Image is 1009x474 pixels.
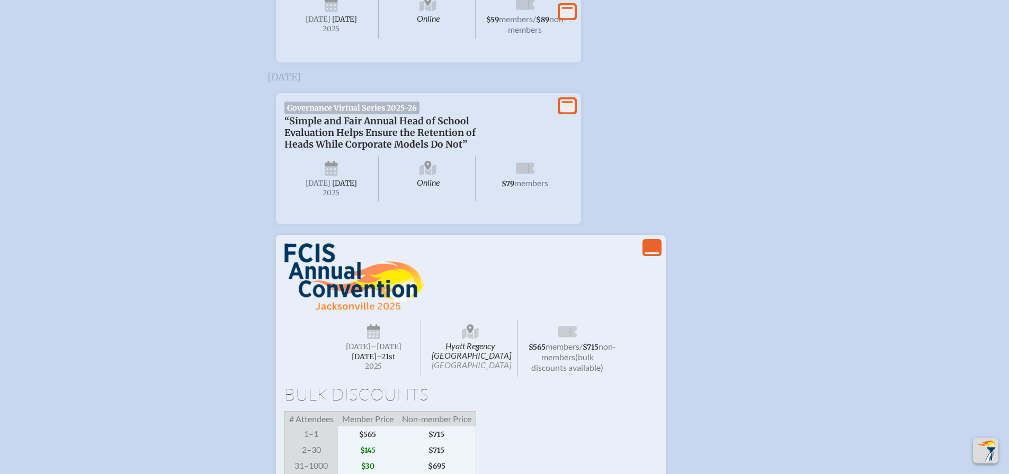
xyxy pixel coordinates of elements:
span: “Simple and Fair Annual Head of School Evaluation Helps Ensure the Retention of Heads While Corpo... [284,115,476,150]
span: members [499,14,533,24]
span: $59 [486,15,499,24]
span: [DATE]–⁠21st [352,352,395,361]
span: $145 [338,442,398,458]
span: $89 [536,15,549,24]
span: $565 [529,343,546,352]
span: [DATE] [346,342,371,351]
h1: Bulk Discounts [284,386,657,403]
span: [DATE] [306,15,331,24]
span: / [533,14,536,24]
img: To the top [975,440,996,461]
span: $715 [583,343,599,352]
img: FCIS Convention 2025 [284,243,425,311]
span: non-members [508,14,567,34]
span: 1–1 [284,426,338,442]
span: 2–30 [284,442,338,458]
span: Online [381,157,476,201]
button: Scroll Top [973,438,998,463]
span: / [579,341,583,351]
span: $79 [502,179,514,188]
span: [DATE] [306,179,331,188]
span: –[DATE] [371,342,401,351]
h3: [DATE] [267,72,742,83]
span: [DATE] [332,15,357,24]
span: [DATE] [332,179,357,188]
span: # Attendees [284,412,338,427]
span: 2025 [335,362,413,370]
span: Governance Virtual Series 2025-26 [284,102,420,114]
span: non-members [541,341,616,362]
span: (bulk discounts available) [531,352,603,372]
span: members [546,341,579,351]
span: Non-member Price [398,412,476,427]
span: members [514,178,548,188]
span: 2025 [293,189,370,197]
span: $715 [398,442,476,458]
span: 2025 [293,25,370,33]
span: [GEOGRAPHIC_DATA] [432,360,511,370]
span: Member Price [338,412,398,427]
span: $715 [398,426,476,442]
span: Hyatt Regency [GEOGRAPHIC_DATA] [423,320,518,377]
span: $565 [338,426,398,442]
